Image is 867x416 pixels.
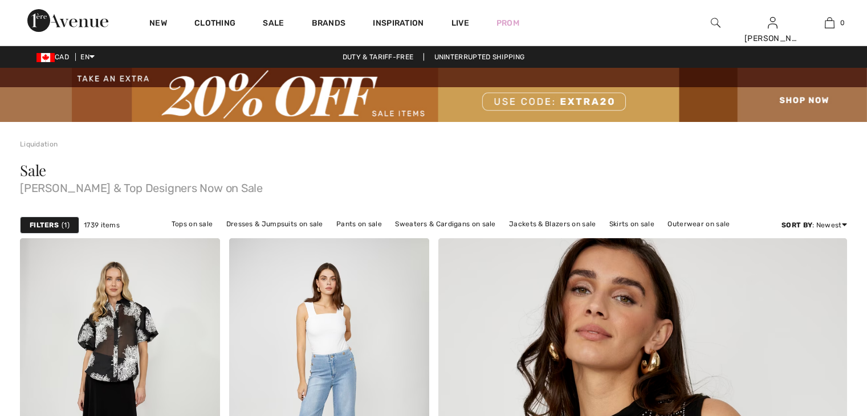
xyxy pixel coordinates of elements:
a: Sale [263,18,284,30]
span: CAD [36,53,74,61]
a: Brands [312,18,346,30]
a: 0 [801,16,857,30]
span: [PERSON_NAME] & Top Designers Now on Sale [20,178,847,194]
a: Pants on sale [331,217,388,231]
img: 1ère Avenue [27,9,108,32]
span: EN [80,53,95,61]
span: Inspiration [373,18,424,30]
span: 1739 items [84,220,120,230]
a: Skirts on sale [604,217,660,231]
a: Liquidation [20,140,58,148]
iframe: Opens a widget where you can find more information [794,331,856,359]
a: Prom [496,17,519,29]
a: Clothing [194,18,235,30]
a: Tops on sale [166,217,219,231]
img: Canadian Dollar [36,53,55,62]
a: Jackets & Blazers on sale [503,217,602,231]
a: Sweaters & Cardigans on sale [389,217,501,231]
strong: Filters [30,220,59,230]
img: search the website [711,16,721,30]
img: My Bag [825,16,835,30]
strong: Sort By [781,221,812,229]
span: 1 [62,220,70,230]
span: 0 [840,18,845,28]
a: New [149,18,167,30]
a: Outerwear on sale [662,217,735,231]
span: Sale [20,160,46,180]
a: Sign In [768,17,778,28]
a: Live [451,17,469,29]
div: [PERSON_NAME] [744,32,800,44]
img: My Info [768,16,778,30]
a: Dresses & Jumpsuits on sale [221,217,329,231]
div: : Newest [781,220,847,230]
